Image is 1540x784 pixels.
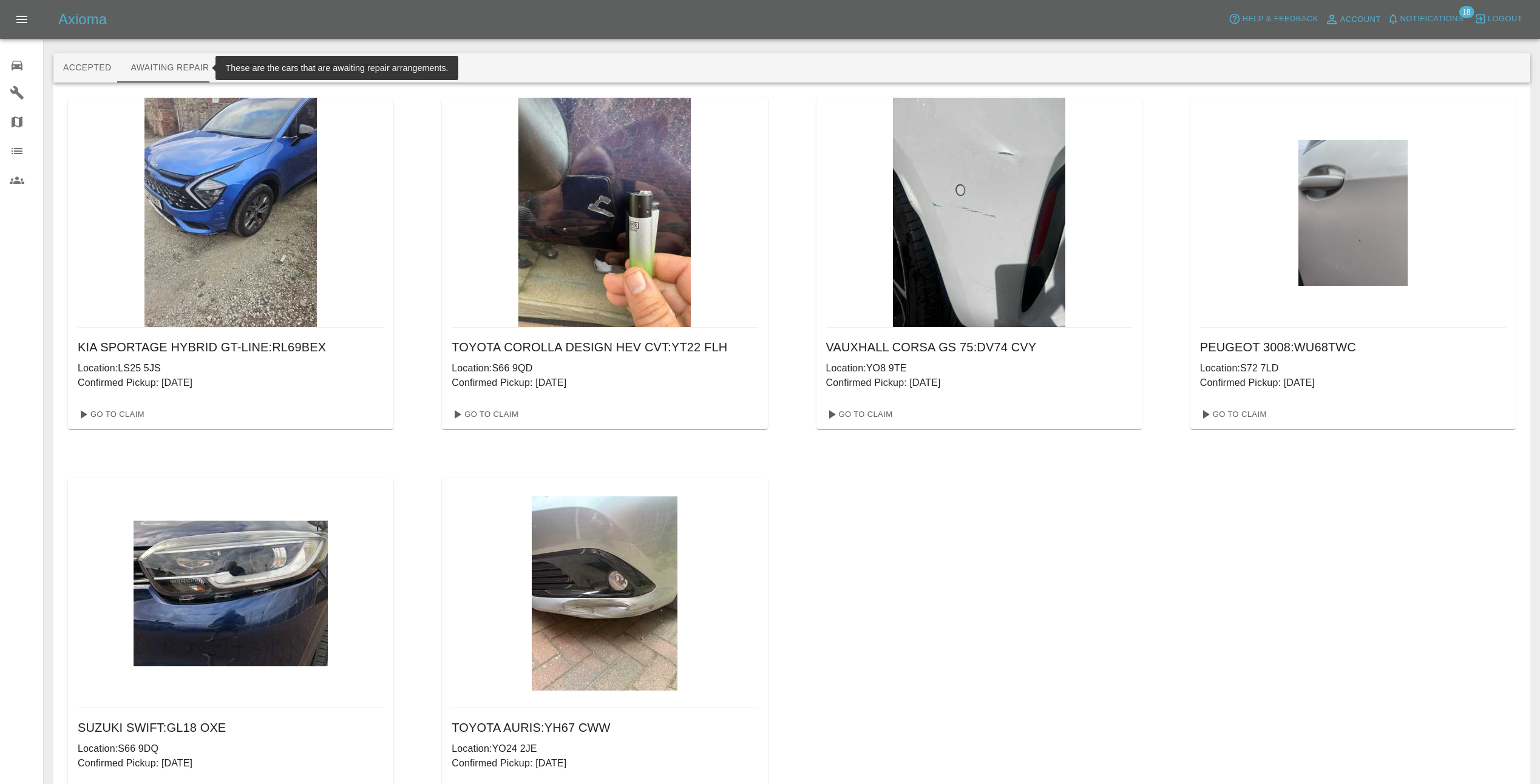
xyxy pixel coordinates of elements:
[1340,13,1381,27] span: Account
[1384,10,1467,29] button: Notifications
[1226,10,1321,29] button: Help & Feedback
[78,376,384,390] p: Confirmed Pickup: [DATE]
[1471,10,1525,29] button: Logout
[821,405,896,424] a: Go To Claim
[1200,337,1506,357] h6: PEUGEOT 3008 : WU68TWC
[452,718,758,737] h6: TOYOTA AURIS : YH67 CWW
[78,361,384,376] p: Location: LS25 5JS
[73,405,148,424] a: Go To Claim
[826,376,1132,390] p: Confirmed Pickup: [DATE]
[1459,6,1474,18] span: 18
[78,756,384,771] p: Confirmed Pickup: [DATE]
[1488,12,1522,26] span: Logout
[452,742,758,756] p: Location: YO24 2JE
[452,361,758,376] p: Location: S66 9QD
[78,718,384,737] h6: SUZUKI SWIFT : GL18 OXE
[1321,10,1384,29] a: Account
[78,742,384,756] p: Location: S66 9DQ
[1242,12,1318,26] span: Help & Feedback
[447,405,521,424] a: Go To Claim
[282,53,347,83] button: Repaired
[53,53,121,83] button: Accepted
[1200,361,1506,376] p: Location: S72 7LD
[826,361,1132,376] p: Location: YO8 9TE
[78,337,384,357] h6: KIA SPORTAGE HYBRID GT-LINE : RL69BEX
[219,53,283,83] button: In Repair
[347,53,401,83] button: Paid
[1400,12,1464,26] span: Notifications
[1195,405,1270,424] a: Go To Claim
[7,5,36,34] button: Open drawer
[452,337,758,357] h6: TOYOTA COROLLA DESIGN HEV CVT : YT22 FLH
[452,376,758,390] p: Confirmed Pickup: [DATE]
[121,53,219,83] button: Awaiting Repair
[452,756,758,771] p: Confirmed Pickup: [DATE]
[58,10,107,29] h5: Axioma
[826,337,1132,357] h6: VAUXHALL CORSA GS 75 : DV74 CVY
[1200,376,1506,390] p: Confirmed Pickup: [DATE]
